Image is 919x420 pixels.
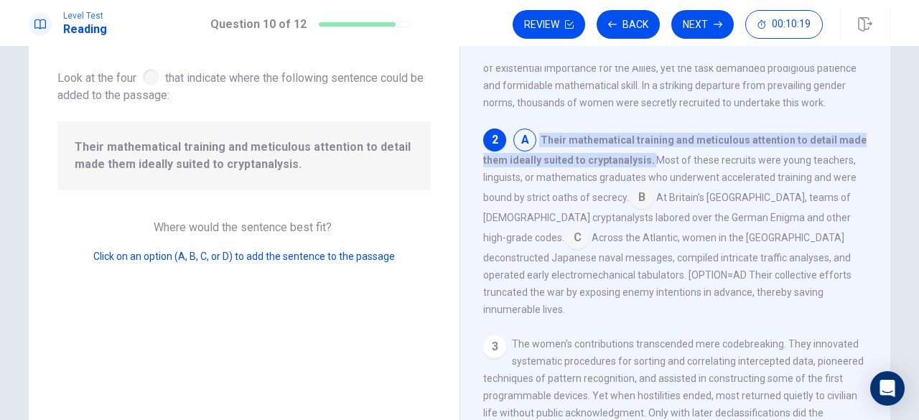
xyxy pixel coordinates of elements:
[154,220,335,234] span: Where would the sentence best fit?
[93,251,395,262] span: Click on an option (A, B, C, or D) to add the sentence to the passage
[597,10,660,39] button: Back
[483,335,506,358] div: 3
[483,129,506,151] div: 2
[483,192,851,243] span: At Britain’s [GEOGRAPHIC_DATA], teams of [DEMOGRAPHIC_DATA] cryptanalysts labored over the German...
[671,10,734,39] button: Next
[483,154,857,203] span: Most of these recruits were young teachers, linguists, or mathematics graduates who underwent acc...
[63,11,107,21] span: Level Test
[483,133,867,167] span: Their mathematical training and meticulous attention to detail made them ideally suited to crypta...
[483,232,852,315] span: Across the Atlantic, women in the [GEOGRAPHIC_DATA] deconstructed Japanese naval messages, compil...
[630,186,653,209] span: B
[513,129,536,151] span: A
[870,371,905,406] div: Open Intercom Messenger
[57,66,431,104] span: Look at the four that indicate where the following sentence could be added to the passage:
[63,21,107,38] h1: Reading
[566,226,589,249] span: C
[75,139,414,173] span: Their mathematical training and meticulous attention to detail made them ideally suited to crypta...
[210,16,307,33] h1: Question 10 of 12
[513,10,585,39] button: Review
[772,19,811,30] span: 00:10:19
[745,10,823,39] button: 00:10:19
